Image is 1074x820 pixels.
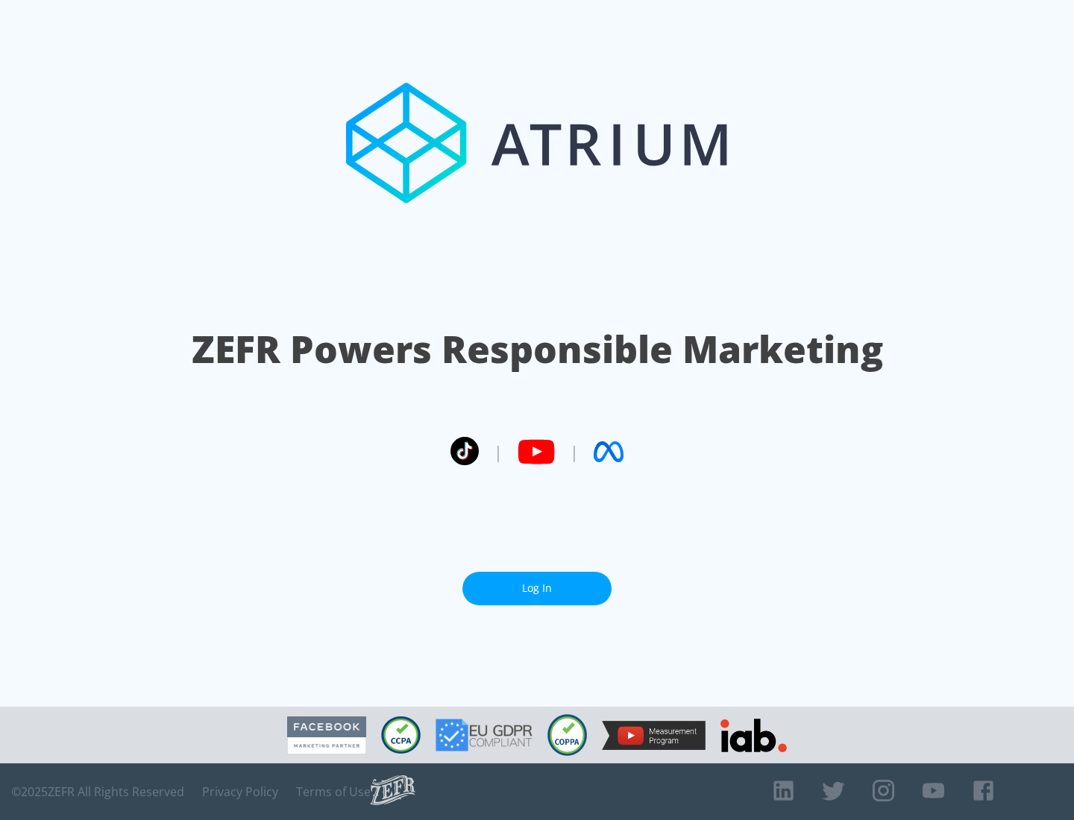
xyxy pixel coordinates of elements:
span: © 2025 ZEFR All Rights Reserved [11,784,184,799]
h1: ZEFR Powers Responsible Marketing [192,324,883,375]
a: Log In [462,572,612,605]
a: Privacy Policy [202,784,278,799]
img: YouTube Measurement Program [602,721,706,750]
img: GDPR Compliant [436,719,533,751]
img: Facebook Marketing Partner [287,716,366,754]
img: IAB [720,719,787,752]
img: CCPA Compliant [381,716,421,754]
img: COPPA Compliant [547,714,587,756]
span: | [570,441,579,463]
span: | [494,441,503,463]
a: Terms of Use [296,784,371,799]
